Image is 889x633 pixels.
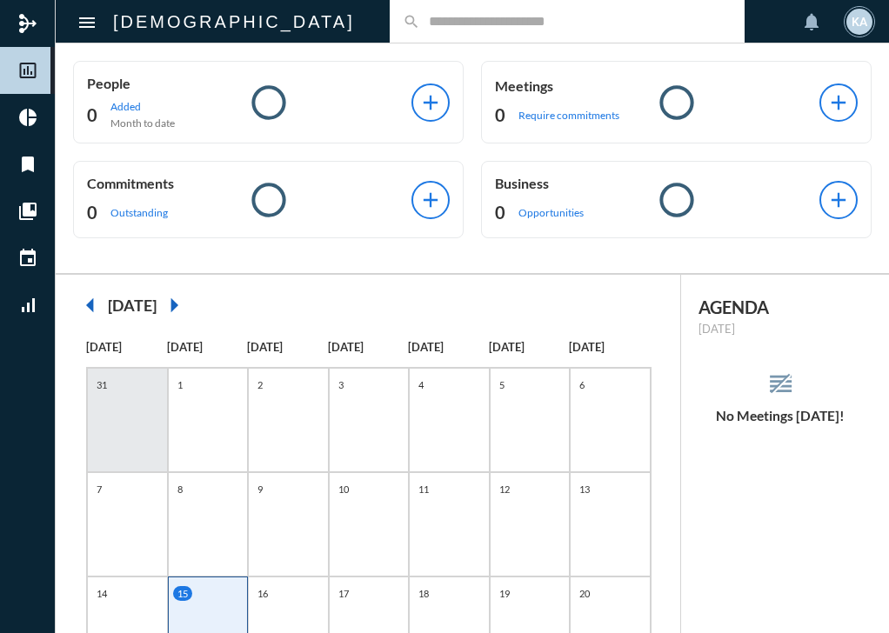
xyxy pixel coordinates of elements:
p: 20 [575,586,594,601]
p: 6 [575,377,589,392]
mat-icon: search [403,13,420,30]
p: 8 [173,482,187,496]
p: 13 [575,482,594,496]
mat-icon: bookmark [17,154,38,175]
h2: [DATE] [108,296,157,315]
p: [DATE] [86,340,167,354]
h2: [DEMOGRAPHIC_DATA] [113,8,355,36]
p: 18 [414,586,433,601]
h2: AGENDA [698,297,864,317]
button: Toggle sidenav [70,4,104,39]
h5: No Meetings [DATE]! [681,408,881,423]
p: 2 [253,377,267,392]
p: 9 [253,482,267,496]
p: 10 [334,482,353,496]
p: 7 [92,482,106,496]
mat-icon: collections_bookmark [17,201,38,222]
p: 17 [334,586,353,601]
p: 3 [334,377,348,392]
mat-icon: Side nav toggle icon [77,12,97,33]
p: 19 [495,586,514,601]
p: 31 [92,377,111,392]
p: [DATE] [328,340,409,354]
p: 5 [495,377,509,392]
p: [DATE] [408,340,489,354]
mat-icon: event [17,248,38,269]
p: [DATE] [569,340,650,354]
mat-icon: insert_chart_outlined [17,60,38,81]
p: 12 [495,482,514,496]
mat-icon: arrow_right [157,288,191,323]
mat-icon: pie_chart [17,107,38,128]
p: 16 [253,586,272,601]
p: [DATE] [247,340,328,354]
mat-icon: arrow_left [73,288,108,323]
p: 11 [414,482,433,496]
mat-icon: notifications [801,11,822,32]
mat-icon: reorder [766,370,795,398]
mat-icon: signal_cellular_alt [17,295,38,316]
p: 15 [173,586,192,601]
p: [DATE] [167,340,248,354]
p: 4 [414,377,428,392]
p: 14 [92,586,111,601]
mat-icon: mediation [17,13,38,34]
p: [DATE] [489,340,570,354]
p: [DATE] [698,322,864,336]
p: 1 [173,377,187,392]
div: KA [846,9,872,35]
